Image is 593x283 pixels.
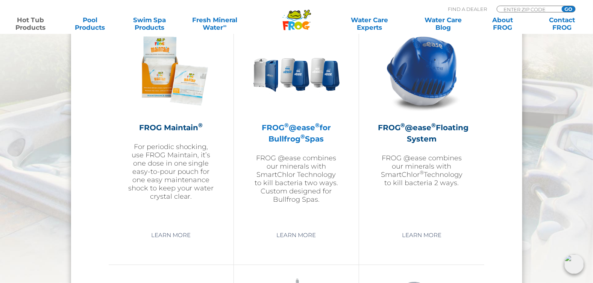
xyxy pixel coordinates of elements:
[332,16,407,31] a: Water CareExperts
[300,133,305,140] sup: ®
[127,27,215,223] a: FROG Maintain®For periodic shocking, use FROG Maintain, it’s one dose in one single easy-to-pour ...
[431,122,436,129] sup: ®
[126,16,173,31] a: Swim SpaProducts
[448,6,487,12] p: Find A Dealer
[8,16,54,31] a: Hot TubProducts
[127,122,215,133] h2: FROG Maintain
[503,6,554,12] input: Zip Code Form
[223,23,227,29] sup: ∞
[127,143,215,201] p: For periodic shocking, use FROG Maintain, it’s one dose in one single easy-to-pour pouch for one ...
[315,122,320,129] sup: ®
[199,122,203,129] sup: ®
[186,16,244,31] a: Fresh MineralWater∞
[253,154,340,204] p: FROG @ease combines our minerals with SmartChlor Technology to kill bacteria two ways. Custom des...
[378,122,466,145] h2: FROG @ease Floating System
[562,6,575,12] input: GO
[539,16,585,31] a: ContactFROG
[127,27,215,114] img: Frog_Maintain_Hero-2-v2-300x300.png
[420,16,467,31] a: Water CareBlog
[393,228,450,242] a: Learn More
[253,122,340,145] h2: FROG @ease for Bullfrog Spas
[253,27,340,114] img: bullfrog-product-hero-300x300.png
[378,27,466,223] a: FROG®@ease®Floating SystemFROG @ease combines our minerals with SmartChlor®Technology to kill bac...
[268,228,325,242] a: Learn More
[400,122,405,129] sup: ®
[420,169,424,175] sup: ®
[67,16,113,31] a: PoolProducts
[143,228,199,242] a: Learn More
[378,154,466,187] p: FROG @ease combines our minerals with SmartChlor Technology to kill bacteria 2 ways.
[480,16,526,31] a: AboutFROG
[284,122,289,129] sup: ®
[378,27,466,114] img: hot-tub-product-atease-system-300x300.png
[564,254,584,274] img: openIcon
[253,27,340,223] a: FROG®@ease®for Bullfrog®SpasFROG @ease combines our minerals with SmartChlor Technology to kill b...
